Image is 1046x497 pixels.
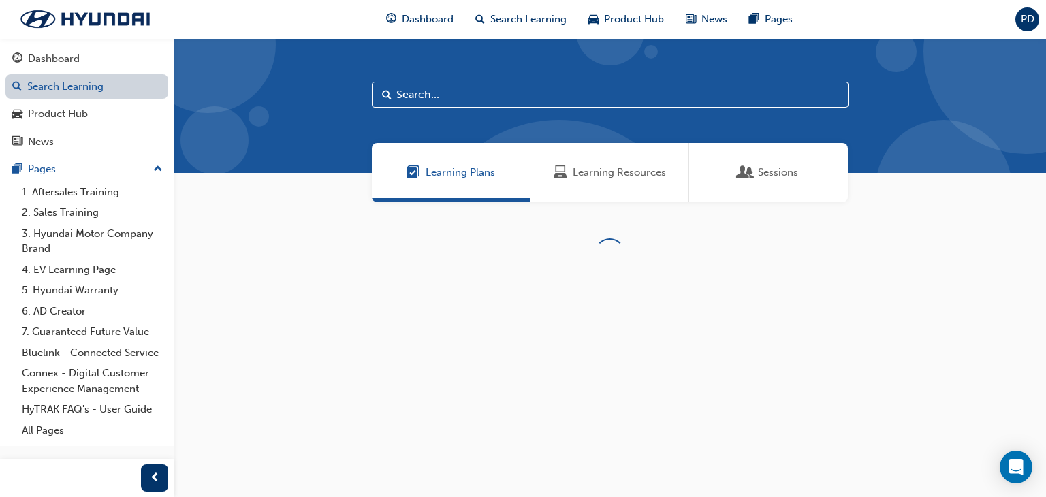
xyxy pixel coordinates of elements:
[758,165,798,180] span: Sessions
[16,280,168,301] a: 5. Hyundai Warranty
[530,143,689,202] a: Learning ResourcesLearning Resources
[5,44,168,157] button: DashboardSearch LearningProduct HubNews
[150,470,160,487] span: prev-icon
[5,129,168,155] a: News
[738,5,804,33] a: pages-iconPages
[16,202,168,223] a: 2. Sales Training
[16,399,168,420] a: HyTRAK FAQ's - User Guide
[372,143,530,202] a: Learning PlansLearning Plans
[16,259,168,280] a: 4. EV Learning Page
[372,82,849,108] input: Search...
[1000,451,1032,483] div: Open Intercom Messenger
[588,11,599,28] span: car-icon
[490,12,567,27] span: Search Learning
[7,5,163,33] img: Trak
[5,46,168,71] a: Dashboard
[675,5,738,33] a: news-iconNews
[573,165,666,180] span: Learning Resources
[739,165,752,180] span: Sessions
[5,101,168,127] a: Product Hub
[12,81,22,93] span: search-icon
[12,163,22,176] span: pages-icon
[28,106,88,122] div: Product Hub
[28,51,80,67] div: Dashboard
[5,74,168,99] a: Search Learning
[701,12,727,27] span: News
[28,161,56,177] div: Pages
[604,12,664,27] span: Product Hub
[375,5,464,33] a: guage-iconDashboard
[12,108,22,121] span: car-icon
[16,321,168,342] a: 7. Guaranteed Future Value
[554,165,567,180] span: Learning Resources
[464,5,577,33] a: search-iconSearch Learning
[16,301,168,322] a: 6. AD Creator
[16,363,168,399] a: Connex - Digital Customer Experience Management
[12,136,22,148] span: news-icon
[475,11,485,28] span: search-icon
[16,182,168,203] a: 1. Aftersales Training
[689,143,848,202] a: SessionsSessions
[426,165,495,180] span: Learning Plans
[386,11,396,28] span: guage-icon
[407,165,420,180] span: Learning Plans
[382,87,392,103] span: Search
[402,12,454,27] span: Dashboard
[1021,12,1034,27] span: PD
[16,342,168,364] a: Bluelink - Connected Service
[16,420,168,441] a: All Pages
[5,157,168,182] button: Pages
[577,5,675,33] a: car-iconProduct Hub
[28,134,54,150] div: News
[1015,7,1039,31] button: PD
[749,11,759,28] span: pages-icon
[686,11,696,28] span: news-icon
[765,12,793,27] span: Pages
[153,161,163,178] span: up-icon
[16,223,168,259] a: 3. Hyundai Motor Company Brand
[12,53,22,65] span: guage-icon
